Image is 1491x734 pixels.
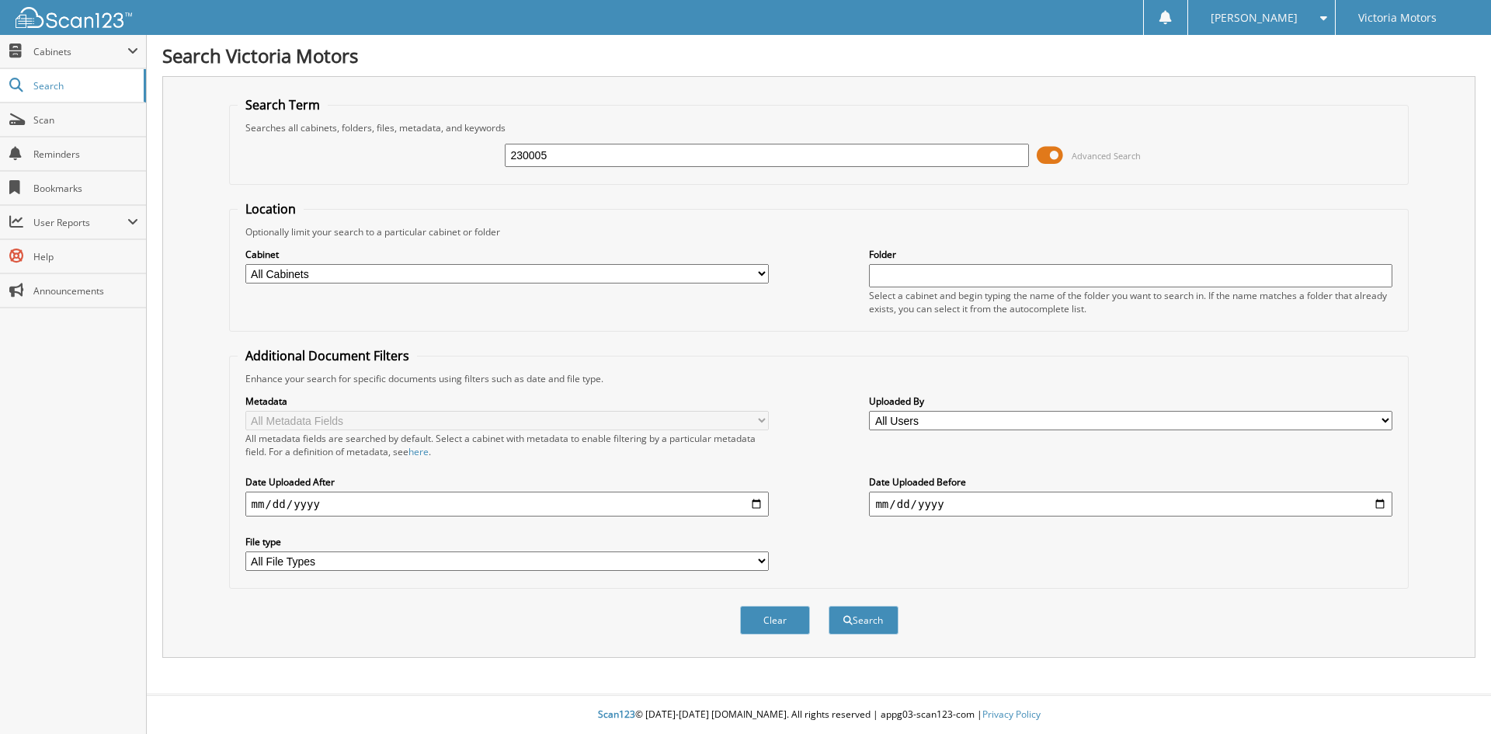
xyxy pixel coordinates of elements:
[598,708,635,721] span: Scan123
[829,606,898,635] button: Search
[1413,659,1491,734] iframe: Chat Widget
[245,248,769,261] label: Cabinet
[869,289,1392,315] div: Select a cabinet and begin typing the name of the folder you want to search in. If the name match...
[869,492,1392,517] input: end
[982,708,1041,721] a: Privacy Policy
[162,43,1475,68] h1: Search Victoria Motors
[245,535,769,548] label: File type
[869,248,1392,261] label: Folder
[238,121,1401,134] div: Searches all cabinets, folders, files, metadata, and keywords
[1358,13,1437,23] span: Victoria Motors
[245,492,769,517] input: start
[33,45,127,58] span: Cabinets
[33,284,138,297] span: Announcements
[869,395,1392,408] label: Uploaded By
[16,7,132,28] img: scan123-logo-white.svg
[245,475,769,489] label: Date Uploaded After
[238,96,328,113] legend: Search Term
[33,79,136,92] span: Search
[238,372,1401,385] div: Enhance your search for specific documents using filters such as date and file type.
[1072,150,1141,162] span: Advanced Search
[238,200,304,217] legend: Location
[33,182,138,195] span: Bookmarks
[408,445,429,458] a: here
[33,113,138,127] span: Scan
[1211,13,1298,23] span: [PERSON_NAME]
[238,225,1401,238] div: Optionally limit your search to a particular cabinet or folder
[33,250,138,263] span: Help
[245,395,769,408] label: Metadata
[238,347,417,364] legend: Additional Document Filters
[33,216,127,229] span: User Reports
[33,148,138,161] span: Reminders
[740,606,810,635] button: Clear
[147,696,1491,734] div: © [DATE]-[DATE] [DOMAIN_NAME]. All rights reserved | appg03-scan123-com |
[245,432,769,458] div: All metadata fields are searched by default. Select a cabinet with metadata to enable filtering b...
[869,475,1392,489] label: Date Uploaded Before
